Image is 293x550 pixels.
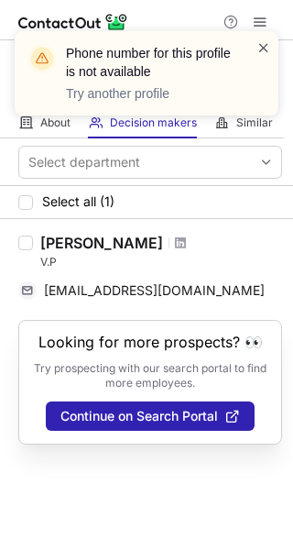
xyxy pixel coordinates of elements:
p: Try prospecting with our search portal to find more employees. [32,361,268,390]
button: Continue on Search Portal [46,401,255,431]
div: V.P [40,254,282,270]
p: Try another profile [66,84,234,103]
header: Phone number for this profile is not available [66,44,234,81]
div: [PERSON_NAME] [40,234,163,252]
div: Select department [28,153,140,171]
img: ContactOut v5.3.10 [18,11,128,33]
span: [EMAIL_ADDRESS][DOMAIN_NAME] [44,282,265,299]
header: Looking for more prospects? 👀 [38,334,263,350]
span: Select all (1) [42,194,114,209]
span: Continue on Search Portal [60,409,218,423]
img: warning [27,44,57,73]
